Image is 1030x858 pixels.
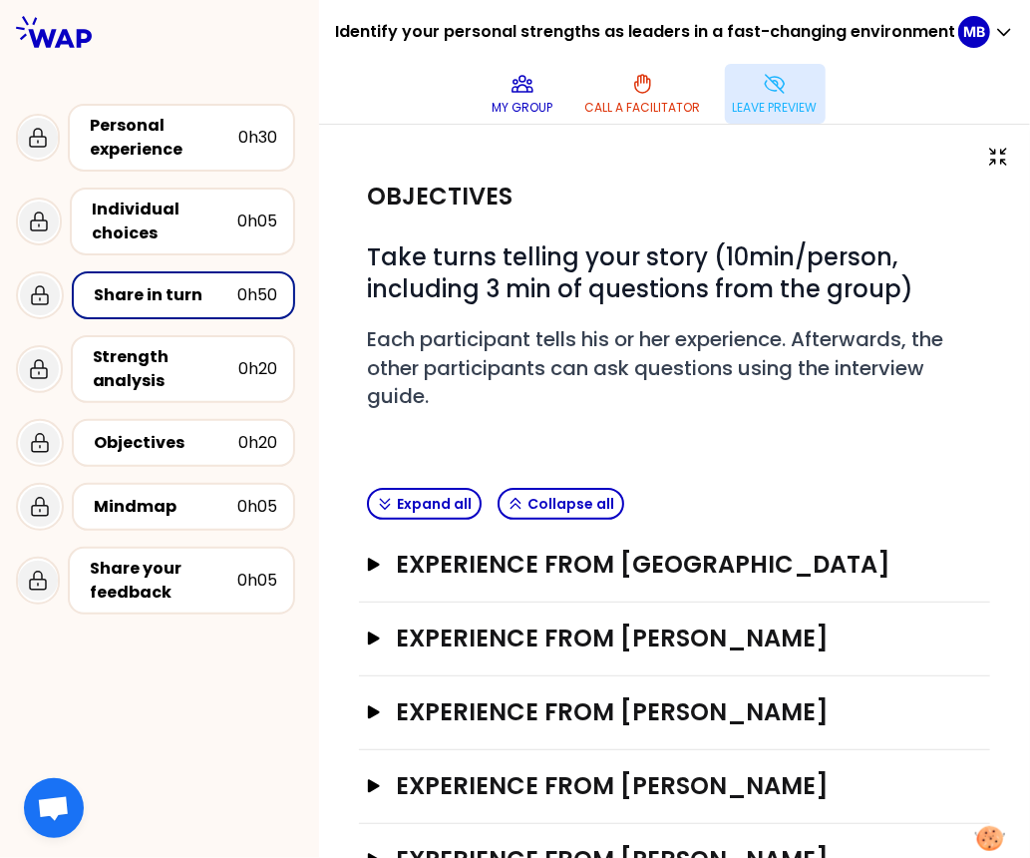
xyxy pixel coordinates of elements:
[94,283,237,307] div: Share in turn
[498,488,624,520] button: Collapse all
[90,557,237,605] div: Share your feedback
[238,126,277,150] div: 0h30
[397,696,916,728] h3: Experience from [PERSON_NAME]
[238,431,277,455] div: 0h20
[367,623,982,654] button: Experience from [PERSON_NAME]
[93,345,238,393] div: Strength analysis
[367,181,513,213] h2: Objectives
[237,495,277,519] div: 0h05
[397,770,916,802] h3: Experience from [PERSON_NAME]
[958,16,1014,48] button: MB
[367,488,482,520] button: Expand all
[397,623,916,654] h3: Experience from [PERSON_NAME]
[733,100,818,116] p: Leave preview
[90,114,238,162] div: Personal experience
[94,431,238,455] div: Objectives
[577,64,709,124] button: Call a facilitator
[963,22,985,42] p: MB
[367,770,982,802] button: Experience from [PERSON_NAME]
[237,569,277,593] div: 0h05
[94,495,237,519] div: Mindmap
[485,64,561,124] button: My group
[237,283,277,307] div: 0h50
[367,549,982,581] button: Experience from [GEOGRAPHIC_DATA]
[585,100,701,116] p: Call a facilitator
[725,64,826,124] button: Leave preview
[24,778,84,838] div: Ouvrir le chat
[397,549,916,581] h3: Experience from [GEOGRAPHIC_DATA]
[493,100,553,116] p: My group
[92,198,237,245] div: Individual choices
[238,357,277,381] div: 0h20
[367,325,948,410] span: Each participant tells his or her experience. Afterwards, the other participants can ask question...
[367,696,982,728] button: Experience from [PERSON_NAME]
[237,210,277,233] div: 0h05
[367,240,913,305] span: Take turns telling your story (10min/person, including 3 min of questions from the group)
